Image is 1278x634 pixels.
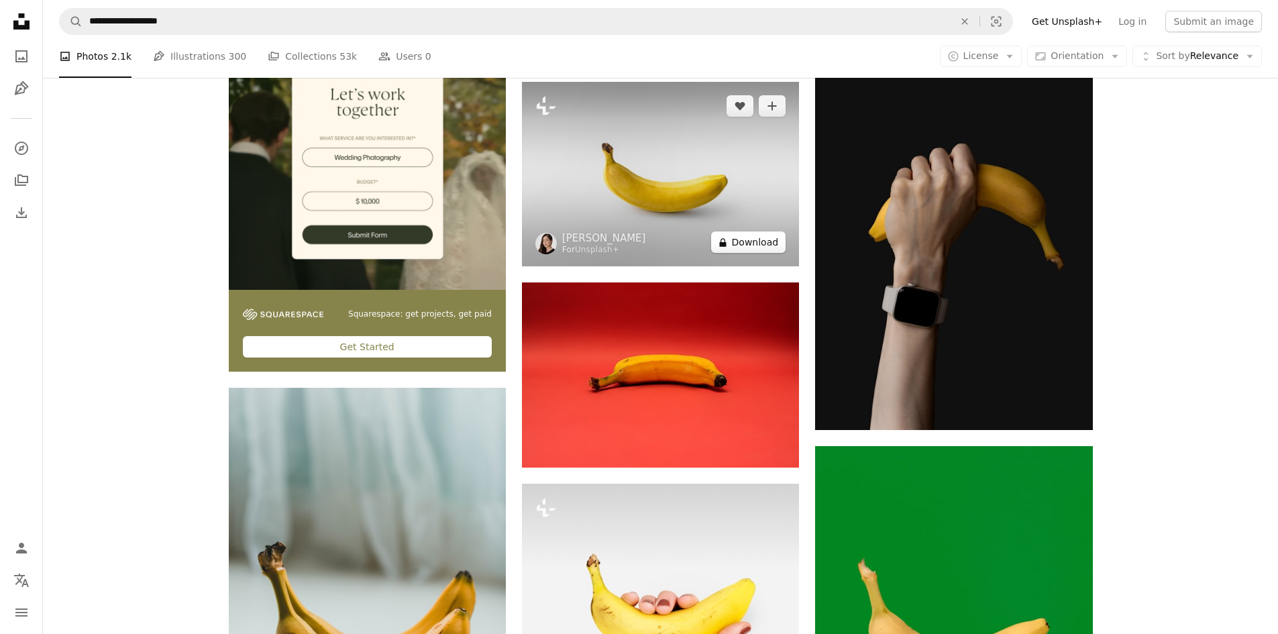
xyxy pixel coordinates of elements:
[243,336,492,358] div: Get Started
[575,245,619,254] a: Unsplash+
[268,35,357,78] a: Collections 53k
[1110,11,1155,32] a: Log in
[1132,46,1262,67] button: Sort byRelevance
[8,75,35,102] a: Illustrations
[8,567,35,594] button: Language
[522,369,799,381] a: yellow banana fruit on orange surface
[8,135,35,162] a: Explore
[815,216,1092,228] a: a person is holding a banana in their hand
[229,49,247,64] span: 300
[980,9,1012,34] button: Visual search
[940,46,1022,67] button: License
[522,168,799,180] a: A single banana on a white background
[562,231,646,245] a: [PERSON_NAME]
[243,309,323,321] img: file-1747939142011-51e5cc87e3c9
[522,82,799,266] img: A single banana on a white background
[950,9,979,34] button: Clear
[1027,46,1127,67] button: Orientation
[378,35,431,78] a: Users 0
[1156,50,1238,63] span: Relevance
[711,231,786,253] button: Download
[1051,50,1104,61] span: Orientation
[8,8,35,38] a: Home — Unsplash
[339,49,357,64] span: 53k
[153,35,246,78] a: Illustrations 300
[535,233,557,254] img: Go to Maryam Sicard's profile
[1024,11,1110,32] a: Get Unsplash+
[8,535,35,562] a: Log in / Sign up
[229,12,506,372] a: Squarespace: get projects, get paidGet Started
[8,599,35,626] button: Menu
[562,245,646,256] div: For
[759,95,786,117] button: Add to Collection
[8,43,35,70] a: Photos
[8,199,35,226] a: Download History
[229,555,506,567] a: yellow banana fruit on white textile
[59,8,1013,35] form: Find visuals sitewide
[1156,50,1189,61] span: Sort by
[229,12,506,289] img: file-1747939393036-2c53a76c450aimage
[8,167,35,194] a: Collections
[815,14,1092,430] img: a person is holding a banana in their hand
[60,9,83,34] button: Search Unsplash
[348,309,492,320] span: Squarespace: get projects, get paid
[963,50,999,61] span: License
[1165,11,1262,32] button: Submit an image
[727,95,753,117] button: Like
[425,49,431,64] span: 0
[522,282,799,467] img: yellow banana fruit on orange surface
